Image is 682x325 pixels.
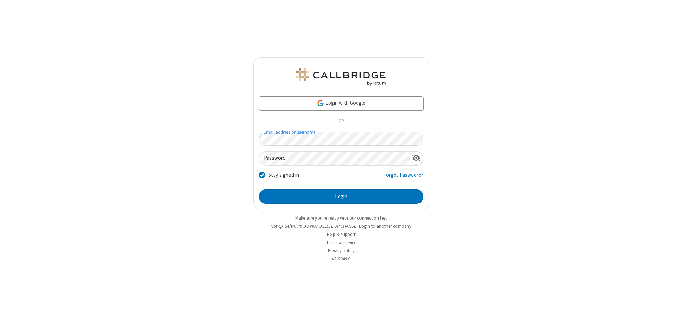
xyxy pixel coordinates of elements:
a: Make sure you're ready with our connection test [295,215,387,221]
a: Login with Google [259,96,423,110]
li: v2.6.349.0 [253,255,429,262]
div: Show password [409,152,423,165]
input: Password [259,152,409,165]
a: Terms of service [326,239,356,246]
input: Email address or username [259,132,423,146]
a: Forgot Password? [383,171,423,184]
span: OR [335,116,347,126]
button: Login to another company [359,223,411,230]
a: Help & support [327,231,356,237]
li: Not QA Selenium DO NOT DELETE OR CHANGE? [253,223,429,230]
img: QA Selenium DO NOT DELETE OR CHANGE [295,68,387,86]
button: Login [259,189,423,204]
img: google-icon.png [316,99,324,107]
a: Privacy policy [328,248,354,254]
label: Stay signed in [268,171,299,179]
